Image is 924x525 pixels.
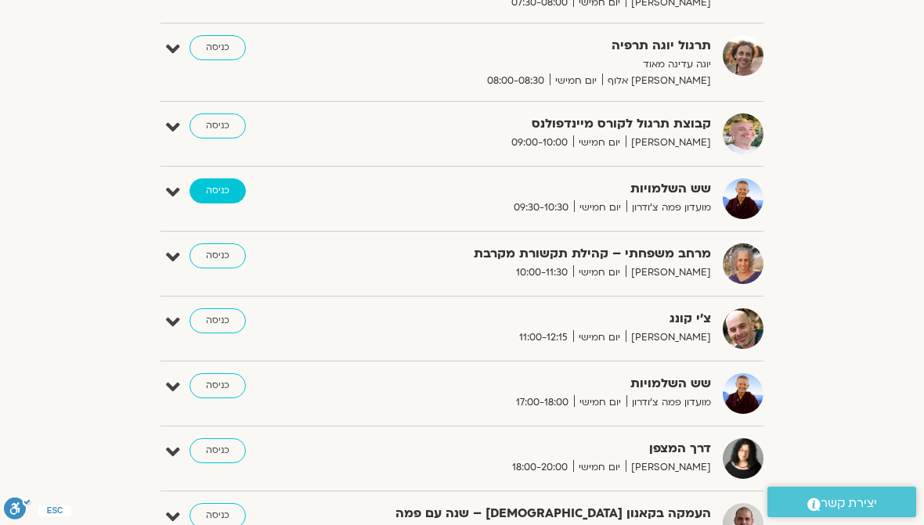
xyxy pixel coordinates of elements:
[374,243,711,264] strong: מרחב משפחתי – קהילת תקשורת מקרבת
[189,178,246,203] a: כניסה
[189,373,246,398] a: כניסה
[189,438,246,463] a: כניסה
[506,135,573,151] span: 09:00-10:00
[602,73,711,89] span: [PERSON_NAME] אלוף
[374,438,711,459] strong: דרך המצפן
[374,35,711,56] strong: תרגול יוגה תרפיה
[626,459,711,476] span: [PERSON_NAME]
[573,459,626,476] span: יום חמישי
[550,73,602,89] span: יום חמישי
[573,264,626,281] span: יום חמישי
[626,264,711,281] span: [PERSON_NAME]
[508,200,574,216] span: 09:30-10:30
[189,243,246,268] a: כניסה
[374,113,711,135] strong: קבוצת תרגול לקורס מיינדפולנס
[626,394,711,411] span: מועדון פמה צ'ודרון
[574,394,626,411] span: יום חמישי
[374,373,711,394] strong: שש השלמויות
[374,503,711,524] strong: העמקה בקאנון [DEMOGRAPHIC_DATA] – שנה עם פמה
[189,35,246,60] a: כניסה
[767,487,916,517] a: יצירת קשר
[507,459,573,476] span: 18:00-20:00
[189,113,246,138] a: כניסה
[573,329,626,346] span: יום חמישי
[511,394,574,411] span: 17:00-18:00
[574,200,626,216] span: יום חמישי
[514,329,573,346] span: 11:00-12:15
[626,200,711,216] span: מועדון פמה צ'ודרון
[626,329,711,346] span: [PERSON_NAME]
[374,308,711,329] strong: צ'י קונג
[511,264,573,281] span: 10:00-11:30
[821,493,877,514] span: יצירת קשר
[482,73,550,89] span: 08:00-08:30
[626,135,711,151] span: [PERSON_NAME]
[374,56,711,73] p: יוגה עדינה מאוד
[374,178,711,200] strong: שש השלמויות
[573,135,626,151] span: יום חמישי
[189,308,246,333] a: כניסה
